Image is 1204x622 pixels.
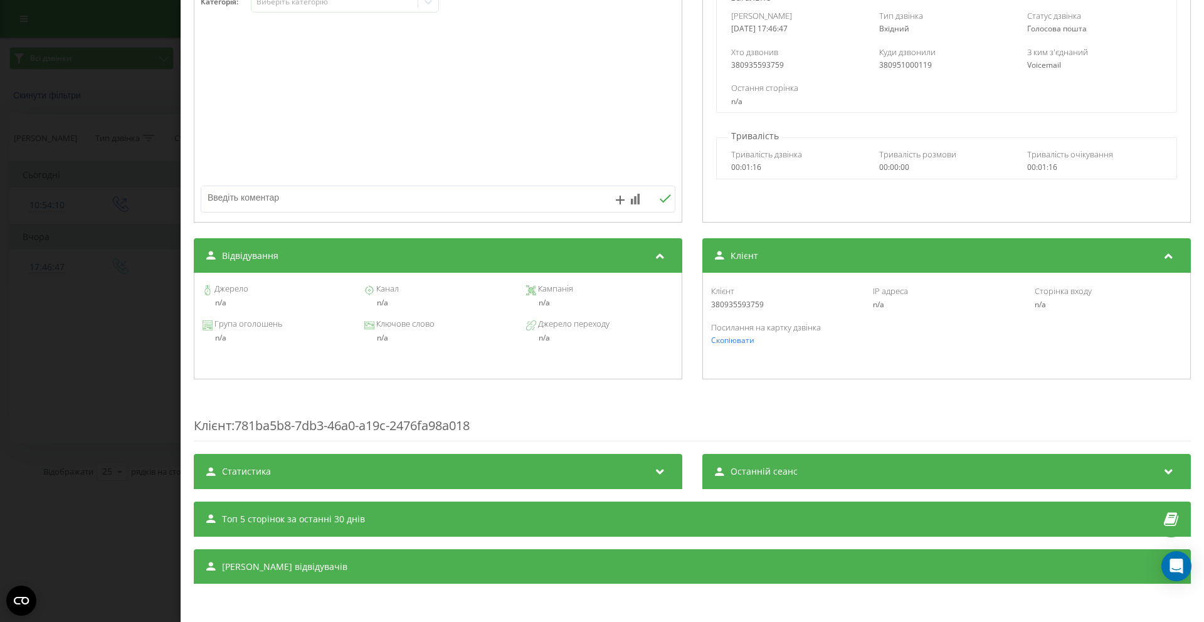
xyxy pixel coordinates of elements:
[1027,61,1162,70] div: Voicemail
[711,285,734,297] span: Клієнт
[364,334,512,342] div: n/a
[879,163,1014,172] div: 00:00:00
[203,334,350,342] div: n/a
[711,300,858,309] div: 380935593759
[194,417,231,434] span: Клієнт
[879,61,1014,70] div: 380951000119
[879,46,936,58] span: Куди дзвонили
[222,465,271,478] span: Статистика
[374,283,399,295] span: Канал
[213,283,248,295] span: Джерело
[731,163,866,172] div: 00:01:16
[1027,46,1088,58] span: З ким з'єднаний
[731,10,792,21] span: [PERSON_NAME]
[1027,149,1113,160] span: Тривалість очікування
[873,285,908,297] span: IP адреса
[731,97,1161,106] div: n/a
[6,586,36,616] button: Open CMP widget
[731,61,866,70] div: 380935593759
[194,392,1191,441] div: : 781ba5b8-7db3-46a0-a19c-2476fa98a018
[873,300,1020,309] div: n/a
[879,149,956,160] span: Тривалість розмови
[731,46,778,58] span: Хто дзвонив
[1035,300,1182,309] div: n/a
[222,561,347,573] span: [PERSON_NAME] відвідувачів
[1027,23,1087,34] span: Голосова пошта
[731,82,798,93] span: Остання сторінка
[536,283,573,295] span: Кампанія
[731,465,798,478] span: Останній сеанс
[879,23,909,34] span: Вхідний
[731,24,866,33] div: [DATE] 17:46:47
[203,298,350,307] div: n/a
[728,130,782,142] p: Тривалість
[731,149,802,160] span: Тривалість дзвінка
[536,318,610,330] span: Джерело переходу
[1027,163,1162,172] div: 00:01:16
[1035,285,1092,297] span: Сторінка входу
[711,335,754,345] span: Скопіювати
[1161,551,1191,581] div: Open Intercom Messenger
[1027,10,1081,21] span: Статус дзвінка
[731,250,758,262] span: Клієнт
[213,318,282,330] span: Група оголошень
[879,10,923,21] span: Тип дзвінка
[374,318,435,330] span: Ключове слово
[526,334,673,342] div: n/a
[222,250,278,262] span: Відвідування
[711,322,821,333] span: Посилання на картку дзвінка
[526,298,673,307] div: n/a
[364,298,512,307] div: n/a
[222,513,365,525] span: Топ 5 сторінок за останні 30 днів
